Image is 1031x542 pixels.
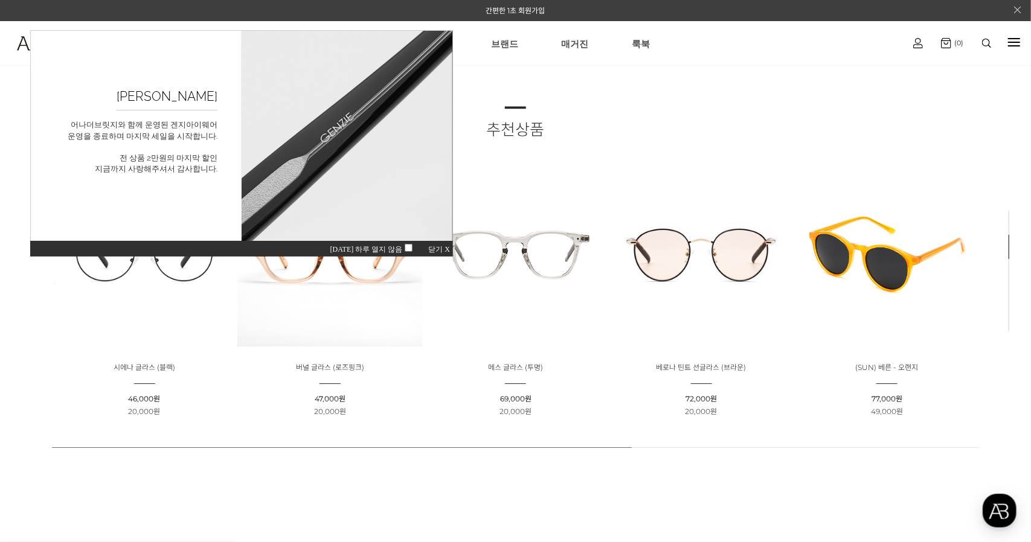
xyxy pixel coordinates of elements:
span: 닫기 X [398,215,420,223]
img: cart [913,38,923,48]
a: 메스 글라스 (투명) [488,363,543,372]
span: (0) [951,39,963,47]
span: 대화 [111,401,125,411]
img: logo [17,36,182,51]
a: 룩북 [632,22,650,65]
span: [DATE] 하루 열지 않음 [300,215,387,223]
span: 72,000원 [686,394,717,403]
a: 쇼핑하기 [412,22,448,65]
a: 매거진 [562,22,589,65]
img: sample1 [211,1,422,211]
span: 20,000원 [686,407,718,416]
a: 브랜드 [491,22,518,65]
img: 메스 글라스 투명 - 심플한 디자인의 안경 이미지 [423,161,608,346]
span: 69,000원 [500,394,532,403]
span: 20,000원 [129,407,161,416]
span: 설정 [187,401,201,410]
span: 46,000원 [129,394,161,403]
img: 베로나 틴트 선글라스 - 브라운 디자인 제품 이미지 [609,161,794,346]
a: 버널 글라스 (로즈핑크) [296,363,364,372]
span: 47,000원 [315,394,345,403]
span: 49,000원 [871,407,903,416]
img: search [982,39,991,48]
span: 추천상품 [486,120,544,139]
a: logo [6,36,161,80]
a: 대화 [80,383,156,413]
a: 홈 [4,383,80,413]
a: 베로나 틴트 선글라스 (브라운) [657,363,747,372]
span: 20,000원 [314,407,346,416]
a: 설정 [156,383,232,413]
p: 어나더브릿지와 함께 운영된 겐지아이웨어 운영을 종료하며 마지막 세일을 시작합니다. 전 상품 2만원의 마지막 할인 지금까지 사랑해주셔서 감사합니다. [37,83,187,95]
img: cart [941,38,951,48]
a: 간편한 1초 회원가입 [486,6,545,15]
h2: [PERSON_NAME] [86,53,187,80]
a: 시에나 글라스 (블랙) [114,363,175,372]
img: 버널 글라스 로즈핑크 - 세련된 클래식 안경 제품 이미지 [237,161,423,346]
span: 77,000원 [872,394,902,403]
span: 홈 [38,401,45,410]
img: 시에나 글라스 - 블랙 안경 이미지 [51,161,237,346]
a: (0) [941,38,963,48]
span: 20,000원 [499,407,532,416]
a: (SUN) 베른 - 오랜지 [856,363,919,372]
img: (SUN) 베른 - 오랜지 선글라스 - 세련된 오렌지 컬러의 이미지 [794,161,980,346]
